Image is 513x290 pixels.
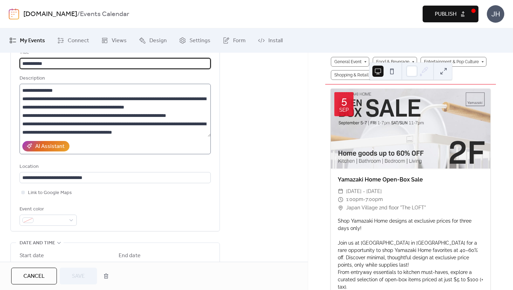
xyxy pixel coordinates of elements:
div: Title [20,49,209,57]
span: Time [70,261,81,270]
span: Date [20,261,30,270]
span: [DATE] - [DATE] [346,187,382,196]
a: Form [217,31,251,50]
div: Description [20,74,209,83]
a: Settings [174,31,216,50]
span: 7:00pm [365,195,383,204]
span: My Events [20,37,45,45]
div: ​ [338,195,343,204]
a: My Events [4,31,50,50]
div: Event color [20,205,75,214]
b: Events Calendar [80,8,129,21]
div: Start date [20,252,44,260]
div: ​ [338,187,343,196]
span: Link to Google Maps [28,189,72,197]
div: AI Assistant [35,142,65,151]
span: 1:00pm [346,195,363,204]
span: Publish [435,10,456,18]
span: Settings [189,37,210,45]
div: JH [487,5,504,23]
a: Install [253,31,288,50]
a: Connect [52,31,94,50]
span: Japan Village 2nd floor "The LOFT" [346,204,426,212]
div: Yamazaki Home Open-Box Sale [331,176,490,184]
div: ​ [338,204,343,212]
span: Time [169,261,180,270]
a: [DOMAIN_NAME] [23,8,77,21]
div: End date [119,252,141,260]
b: / [77,8,80,21]
img: logo [9,8,19,20]
a: Views [96,31,132,50]
span: Cancel [23,272,45,281]
button: AI Assistant [22,141,69,151]
span: Install [268,37,283,45]
span: Date and time [20,239,55,247]
span: - [363,195,365,204]
span: Connect [68,37,89,45]
span: Views [112,37,127,45]
a: Design [134,31,172,50]
span: Date [119,261,129,270]
button: Publish [423,6,478,22]
div: 5 [341,96,347,106]
div: Sep [339,107,349,113]
div: Location [20,163,209,171]
span: Design [149,37,167,45]
span: Form [233,37,246,45]
button: Cancel [11,268,57,284]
